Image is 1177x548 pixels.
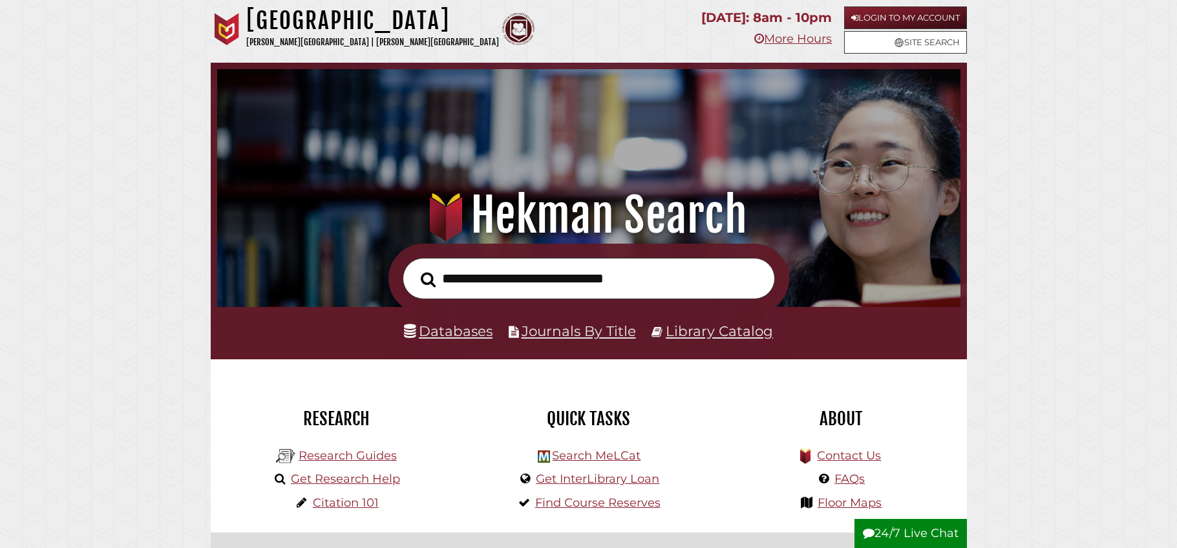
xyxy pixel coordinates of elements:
[502,13,535,45] img: Calvin Theological Seminary
[666,322,773,339] a: Library Catalog
[522,322,636,339] a: Journals By Title
[701,6,832,29] p: [DATE]: 8am - 10pm
[211,13,243,45] img: Calvin University
[414,268,442,291] button: Search
[538,450,550,463] img: Hekman Library Logo
[220,408,453,430] h2: Research
[276,447,295,466] img: Hekman Library Logo
[246,6,499,35] h1: [GEOGRAPHIC_DATA]
[552,448,641,463] a: Search MeLCat
[291,472,400,486] a: Get Research Help
[818,496,882,510] a: Floor Maps
[536,472,659,486] a: Get InterLibrary Loan
[754,32,832,46] a: More Hours
[535,496,661,510] a: Find Course Reserves
[844,31,967,54] a: Site Search
[817,448,881,463] a: Contact Us
[844,6,967,29] a: Login to My Account
[421,271,436,288] i: Search
[235,187,942,244] h1: Hekman Search
[299,448,397,463] a: Research Guides
[725,408,957,430] h2: About
[472,408,705,430] h2: Quick Tasks
[834,472,865,486] a: FAQs
[246,35,499,50] p: [PERSON_NAME][GEOGRAPHIC_DATA] | [PERSON_NAME][GEOGRAPHIC_DATA]
[404,322,493,339] a: Databases
[313,496,379,510] a: Citation 101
